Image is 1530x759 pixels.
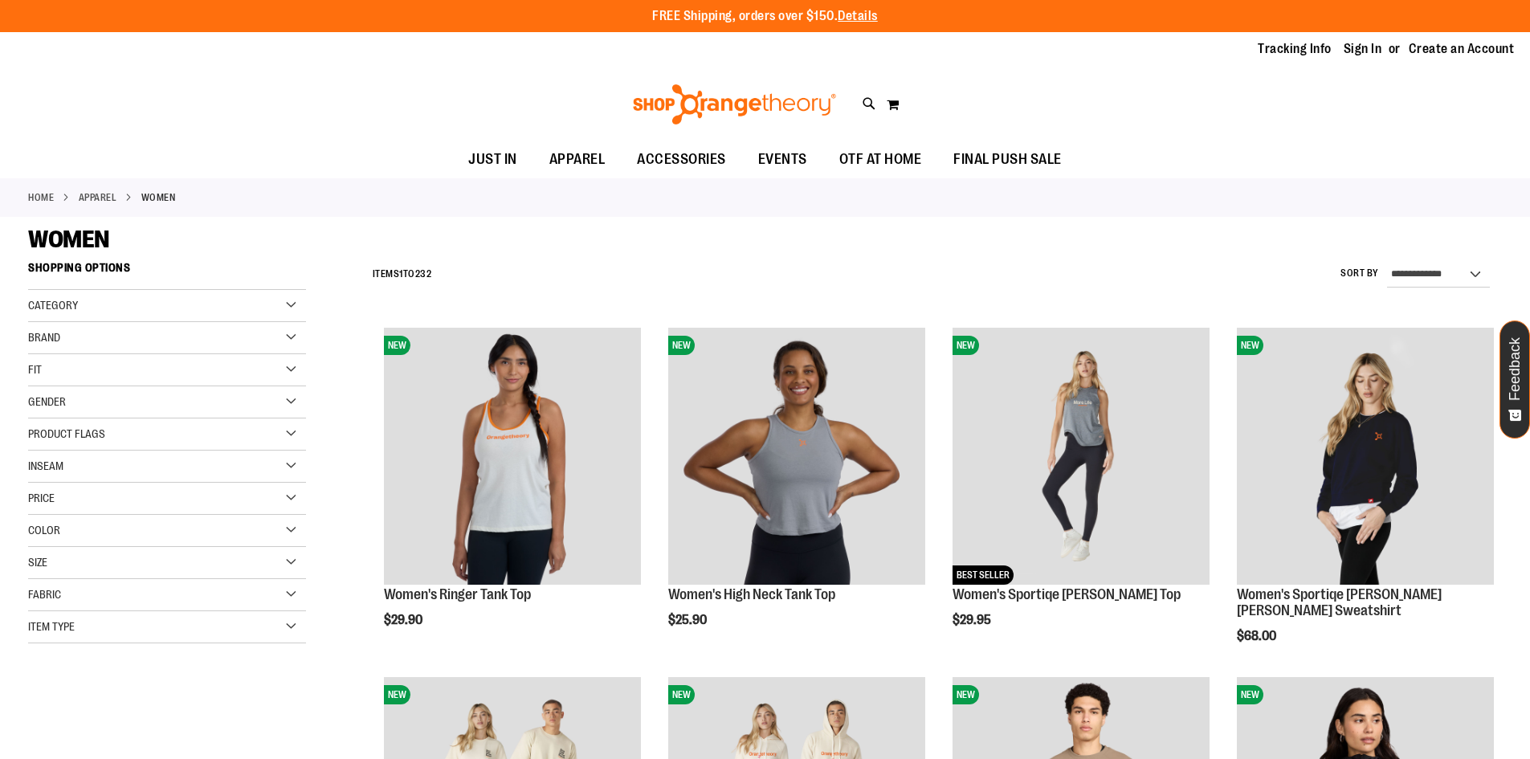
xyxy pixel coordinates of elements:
span: ACCESSORIES [637,141,726,178]
span: Brand [28,331,60,344]
span: $25.90 [668,613,709,627]
h2: Items to [373,262,432,287]
a: Women's High Neck Tank Top [668,586,835,602]
a: Women's Sportiqe Ashlyn French Terry Crewneck SweatshirtNEW [1237,328,1494,587]
a: Image of Womens Ringer TankNEW [384,328,641,587]
span: NEW [1237,685,1263,704]
span: Fabric [28,588,61,601]
span: Price [28,492,55,504]
span: NEW [384,336,410,355]
a: Women's Sportiqe [PERSON_NAME] [PERSON_NAME] Sweatshirt [1237,586,1442,618]
span: Product Flags [28,427,105,440]
span: Fit [28,363,42,376]
span: 232 [415,268,432,280]
span: Color [28,524,60,537]
a: Women's Sportiqe [PERSON_NAME] Top [953,586,1181,602]
div: product [1229,320,1502,684]
span: NEW [953,685,979,704]
span: WOMEN [28,226,109,253]
img: Shop Orangetheory [630,84,838,124]
img: Image of Womens BB High Neck Tank Grey [668,328,925,585]
span: Category [28,299,78,312]
a: Women's Ringer Tank Top [384,586,531,602]
span: Inseam [28,459,63,472]
span: NEW [953,336,979,355]
span: NEW [1237,336,1263,355]
span: NEW [668,336,695,355]
span: Size [28,556,47,569]
span: NEW [384,685,410,704]
span: FINAL PUSH SALE [953,141,1062,178]
span: EVENTS [758,141,807,178]
span: $68.00 [1237,629,1279,643]
a: APPAREL [79,190,117,205]
strong: Shopping Options [28,254,306,290]
button: Feedback - Show survey [1499,320,1530,439]
span: OTF AT HOME [839,141,922,178]
a: EVENTS [742,141,823,178]
label: Sort By [1340,267,1379,280]
img: Image of Womens Ringer Tank [384,328,641,585]
span: APPAREL [549,141,606,178]
a: Women's Sportiqe Janie Tank TopNEWBEST SELLER [953,328,1210,587]
span: Gender [28,395,66,408]
span: $29.90 [384,613,425,627]
a: APPAREL [533,141,622,178]
span: JUST IN [468,141,517,178]
div: product [945,320,1218,668]
p: FREE Shipping, orders over $150. [652,7,878,26]
div: product [660,320,933,668]
span: 1 [399,268,403,280]
span: NEW [668,685,695,704]
a: Tracking Info [1258,40,1332,58]
a: Sign In [1344,40,1382,58]
a: OTF AT HOME [823,141,938,178]
img: Women's Sportiqe Janie Tank Top [953,328,1210,585]
a: Image of Womens BB High Neck Tank GreyNEW [668,328,925,587]
span: Item Type [28,620,75,633]
a: FINAL PUSH SALE [937,141,1078,178]
div: product [376,320,649,668]
a: JUST IN [452,141,533,178]
a: ACCESSORIES [621,141,742,178]
a: Details [838,9,878,23]
span: $29.95 [953,613,993,627]
strong: WOMEN [141,190,176,205]
span: BEST SELLER [953,565,1014,585]
img: Women's Sportiqe Ashlyn French Terry Crewneck Sweatshirt [1237,328,1494,585]
a: Home [28,190,54,205]
a: Create an Account [1409,40,1515,58]
span: Feedback [1508,337,1523,401]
